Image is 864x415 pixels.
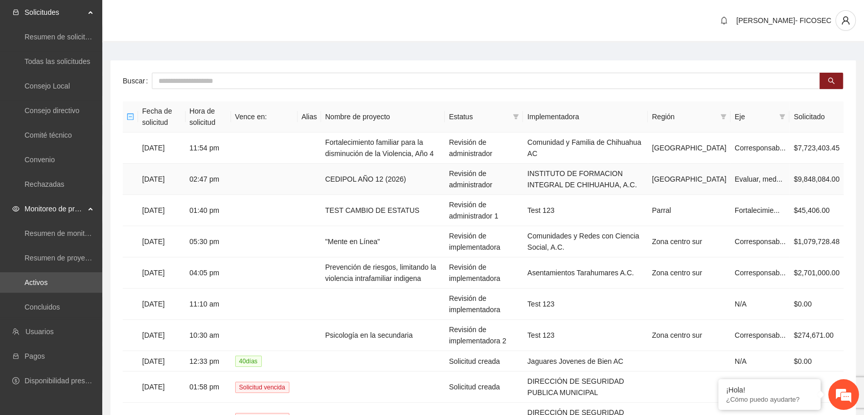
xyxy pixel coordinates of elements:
td: 10:30 am [186,320,231,351]
td: Asentamientos Tarahumares A.C. [523,257,648,289]
span: filter [720,114,726,120]
td: $7,723,403.45 [789,133,844,164]
button: search [820,73,843,89]
span: minus-square [127,113,134,120]
td: Test 123 [523,289,648,320]
td: [DATE] [138,257,186,289]
td: TEST CAMBIO DE ESTATUS [321,195,445,226]
span: [PERSON_NAME]- FICOSEC [736,16,831,25]
td: Prevención de riesgos, limitando la violencia intrafamiliar indigena [321,257,445,289]
span: eye [12,205,19,212]
td: N/A [731,372,790,403]
label: Buscar [123,73,152,89]
span: Evaluar, med... [735,175,782,183]
td: 11:54 pm [186,133,231,164]
td: INSTITUTO DE FORMACION INTEGRAL DE CHIHUAHUA, A.C. [523,164,648,195]
a: Pagos [25,352,45,360]
span: Solicitud vencida [235,382,289,393]
td: [DATE] [138,351,186,372]
span: Estatus [449,111,509,122]
td: $0.00 [789,372,844,403]
span: user [836,16,855,25]
th: Alias [298,101,321,133]
span: Eje [735,111,776,122]
span: filter [718,109,729,124]
td: 12:33 pm [186,351,231,372]
td: Revisión de implementadora [445,289,523,320]
td: Revisión de implementadora [445,257,523,289]
td: Zona centro sur [648,226,731,257]
td: [DATE] [138,133,186,164]
button: user [835,10,856,31]
a: Convenio [25,156,55,164]
td: Fortalecimiento familiar para la disminución de la Violencia, Año 4 [321,133,445,164]
td: Zona centro sur [648,257,731,289]
div: ¡Hola! [726,386,813,394]
td: 01:58 pm [186,372,231,403]
td: Revisión de implementadora 2 [445,320,523,351]
a: Rechazadas [25,180,64,188]
td: $2,701,000.00 [789,257,844,289]
td: Test 123 [523,320,648,351]
span: Región [652,111,716,122]
a: Concluidos [25,303,60,311]
a: Activos [25,278,48,287]
a: Resumen de solicitudes por aprobar [25,33,140,41]
td: 01:40 pm [186,195,231,226]
td: "Mente en Línea" [321,226,445,257]
th: Fecha de solicitud [138,101,186,133]
span: Corresponsab... [735,237,786,246]
th: Vence en: [231,101,298,133]
td: [DATE] [138,289,186,320]
a: Resumen de proyectos aprobados [25,254,134,262]
td: Comunidad y Familia de Chihuahua AC [523,133,648,164]
td: Zona centro sur [648,320,731,351]
td: $9,848,084.00 [789,164,844,195]
span: search [828,77,835,85]
span: Corresponsab... [735,144,786,152]
a: Comité técnico [25,131,72,139]
span: inbox [12,9,19,16]
span: Monitoreo de proyectos [25,199,85,219]
button: bell [716,12,732,29]
td: Revisión de administrador [445,164,523,195]
td: [DATE] [138,320,186,351]
td: $0.00 [789,289,844,320]
span: filter [777,109,787,124]
td: Psicología en la secundaria [321,320,445,351]
a: Consejo directivo [25,106,79,115]
td: DIRECCIÓN DE SEGURIDAD PUBLICA MUNICIPAL [523,372,648,403]
td: Jaguares Jovenes de Bien AC [523,351,648,372]
span: bell [716,16,732,25]
th: Hora de solicitud [186,101,231,133]
td: [DATE] [138,226,186,257]
span: 40 día s [235,356,262,367]
td: $0.00 [789,351,844,372]
td: Solicitud creada [445,372,523,403]
td: $45,406.00 [789,195,844,226]
td: [DATE] [138,164,186,195]
span: filter [779,114,785,120]
td: Test 123 [523,195,648,226]
td: Parral [648,195,731,226]
p: ¿Cómo puedo ayudarte? [726,396,813,403]
td: 04:05 pm [186,257,231,289]
a: Consejo Local [25,82,70,90]
td: [DATE] [138,195,186,226]
td: Comunidades y Redes con Ciencia Social, A.C. [523,226,648,257]
a: Usuarios [26,327,54,336]
td: $1,079,728.48 [789,226,844,257]
a: Todas las solicitudes [25,57,90,65]
a: Disponibilidad presupuestal [25,377,112,385]
td: Revisión de administrador [445,133,523,164]
a: Resumen de monitoreo [25,229,99,237]
span: Corresponsab... [735,331,786,339]
th: Implementadora [523,101,648,133]
td: 05:30 pm [186,226,231,257]
td: [GEOGRAPHIC_DATA] [648,133,731,164]
td: Revisión de administrador 1 [445,195,523,226]
span: Fortalecimie... [735,206,780,214]
span: filter [513,114,519,120]
span: Solicitudes [25,2,85,23]
td: CEDIPOL AÑO 12 (2026) [321,164,445,195]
